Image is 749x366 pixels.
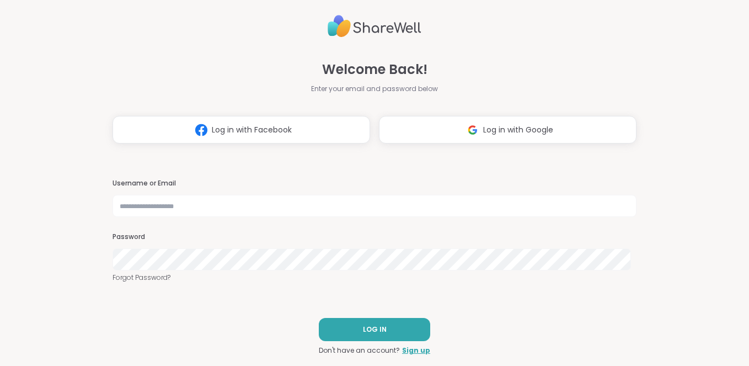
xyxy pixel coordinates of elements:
[113,116,370,144] button: Log in with Facebook
[311,84,438,94] span: Enter your email and password below
[462,120,483,140] img: ShareWell Logomark
[328,10,421,42] img: ShareWell Logo
[319,318,430,341] button: LOG IN
[402,346,430,356] a: Sign up
[113,232,637,242] h3: Password
[113,273,637,283] a: Forgot Password?
[483,124,553,136] span: Log in with Google
[319,346,400,356] span: Don't have an account?
[379,116,636,144] button: Log in with Google
[113,179,637,188] h3: Username or Email
[322,60,427,79] span: Welcome Back!
[212,124,292,136] span: Log in with Facebook
[363,325,387,335] span: LOG IN
[191,120,212,140] img: ShareWell Logomark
